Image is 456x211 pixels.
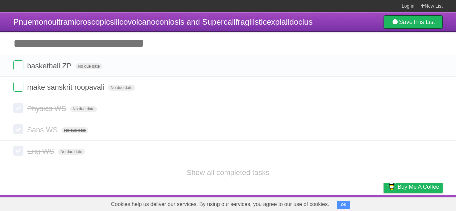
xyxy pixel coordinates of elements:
[27,126,59,134] span: Sans WS
[70,106,97,112] span: No due date
[13,17,312,26] span: Pnuemonoultramicroscopicsilicovolcanoconiosis and Supercalifragilisticexpialidocius
[58,149,85,155] span: No due date
[13,60,23,70] label: Done
[13,82,23,92] label: Done
[75,63,102,69] span: No due date
[13,103,23,113] label: Done
[13,146,23,156] label: Done
[187,168,269,177] a: Show all completed tasks
[27,83,106,91] span: make sanskrit roopavali
[384,181,443,193] a: Buy me a coffee
[27,62,73,70] span: basketball ZP
[375,197,392,209] a: Privacy
[27,104,68,113] span: Physics WS
[384,15,443,29] a: SaveThis List
[295,197,309,209] a: About
[337,201,350,209] button: OK
[401,197,443,209] a: Suggest a feature
[387,181,396,192] img: Buy me a coffee
[317,197,344,209] a: Developers
[13,124,23,134] label: Done
[413,19,435,25] b: This List
[398,181,439,193] span: Buy me a coffee
[108,85,135,91] span: No due date
[27,147,56,155] span: Eng WS
[61,127,88,133] span: No due date
[104,198,336,211] span: Cookies help us deliver our services. By using our services, you agree to our use of cookies.
[352,197,367,209] a: Terms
